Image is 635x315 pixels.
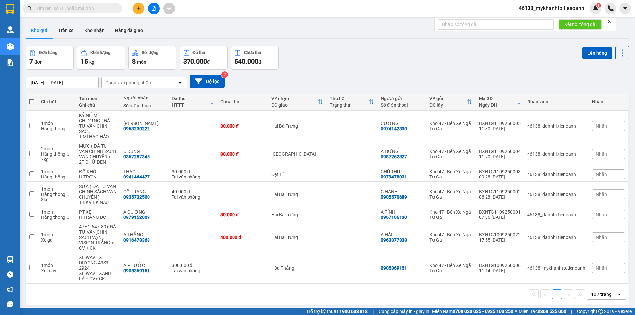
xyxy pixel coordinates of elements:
div: XE WAVE XANH LÁ + CV+ CK [79,271,117,281]
div: BXNTG1109250005 [479,121,521,126]
span: Hỗ trợ kỹ thuật: [307,308,368,315]
div: Xe ga [41,237,72,243]
strong: 0369 525 060 [538,309,566,314]
div: Hai Bà Trưng [271,235,323,240]
button: plus [133,3,144,14]
div: 7 kg [41,157,72,162]
div: Chi tiết [41,99,72,104]
button: Đơn hàng7đơn [26,46,74,70]
div: 80.000 đ [220,151,265,157]
div: 0974142330 [381,126,407,131]
span: search [27,6,32,11]
img: warehouse-icon [7,26,14,33]
div: Đã thu [193,50,205,55]
span: 370.000 [183,58,207,65]
div: VISION TRẮNG + CV + CK [79,240,117,251]
div: Đã thu [172,96,208,101]
div: 8 kg [41,197,72,202]
div: Kho 47 - Bến Xe Ngã Tư Ga [429,189,472,200]
div: Ngày ĐH [479,102,515,108]
span: message [7,301,13,307]
span: Kết nối tổng đài [564,21,596,28]
button: Bộ lọc [190,75,225,88]
span: plus [136,6,141,11]
th: Toggle SortBy [168,93,217,111]
div: MỰC ( ĐÃ TƯ VẤN CHÍNH SÁCH VẬN CHUYỂN ) [79,143,117,159]
img: warehouse-icon [7,256,14,263]
sup: 2 [221,71,228,78]
div: Tên món [79,96,117,101]
span: copyright [598,309,603,314]
span: file-add [151,6,156,11]
button: Chưa thu540.000đ [231,46,279,70]
div: 0963377338 [381,237,407,243]
div: 46138_dannhi.tienoanh [527,192,585,197]
span: 15 [81,58,88,65]
button: file-add [148,3,160,14]
div: 46138_dannhi.tienoanh [527,235,585,240]
div: 2T CHỮ ĐEN [79,159,117,165]
div: SỮA ( ĐÃ TƯ VẤN CHÍNH SÁCH VẬN CHUYỂN ) [79,184,117,200]
span: ... [65,215,69,220]
div: THẢO [123,169,165,174]
div: Thu hộ [330,96,369,101]
img: phone-icon [608,5,614,11]
div: [GEOGRAPHIC_DATA] [271,151,323,157]
strong: 0708 023 035 - 0935 103 250 [453,309,513,314]
th: Toggle SortBy [426,93,476,111]
div: 0905570689 [381,194,407,200]
div: 400.000 đ [220,235,265,240]
div: KỶ NIỆM CHƯƠNG ( ĐÃ TƯ VẤN CHÍNH SÁCH VẬN CHUYỂN ) [79,113,117,134]
div: 40.000 đ [172,189,214,194]
span: ... [65,151,69,157]
div: 0979152009 [123,215,150,220]
span: question-circle [7,271,13,278]
div: Tại văn phòng [172,174,214,179]
div: 0967106130 [381,215,407,220]
button: 1 [552,289,562,299]
img: icon-new-feature [593,5,599,11]
div: ĐC lấy [429,102,467,108]
img: warehouse-icon [7,43,14,50]
button: Khối lượng15kg [77,46,125,70]
span: ... [65,126,69,131]
div: 11:20 [DATE] [479,154,521,159]
input: Nhập số tổng đài [438,19,554,30]
div: XE WAVE X DƯƠNG 43S3 - 2924 [79,255,117,271]
div: 0905369151 [381,265,407,271]
span: notification [7,286,13,293]
th: Toggle SortBy [326,93,377,111]
div: Người nhận [123,95,165,100]
div: Chọn văn phòng nhận [106,79,151,86]
div: CÔ TRANG [123,189,165,194]
div: Người gửi [381,96,423,101]
div: 46138_mykhanhtb.tienoanh [527,265,585,271]
div: 2 món [41,146,72,151]
div: BXNTG1109250001 [479,209,521,215]
div: Ghi chú [79,102,117,108]
div: Chưa thu [220,99,265,104]
div: Hàng thông thường [41,151,72,157]
span: 46138_mykhanhtb.tienoanh [513,4,590,12]
span: Cung cấp máy in - giấy in: [379,308,430,315]
div: PT XE [79,209,117,215]
input: Select a date range. [26,77,98,88]
span: 8 [132,58,136,65]
div: ĐC giao [271,102,318,108]
div: Hòa Thắng [271,265,323,271]
div: Nhãn [592,99,625,104]
div: 1 món [41,209,72,215]
div: 1 món [41,263,72,268]
div: 0987262327 [381,154,407,159]
div: 300.000 đ [172,263,214,268]
button: Số lượng8món [128,46,176,70]
div: Hai Bà Trưng [271,212,323,217]
div: Đạt Lí [271,172,323,177]
div: 1 món [41,169,72,174]
div: Tại văn phòng [172,194,214,200]
div: 1 món [41,186,72,192]
div: 0963230222 [123,126,150,131]
span: Nhãn [596,151,607,157]
button: caret-down [619,3,631,14]
span: ... [65,174,69,179]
